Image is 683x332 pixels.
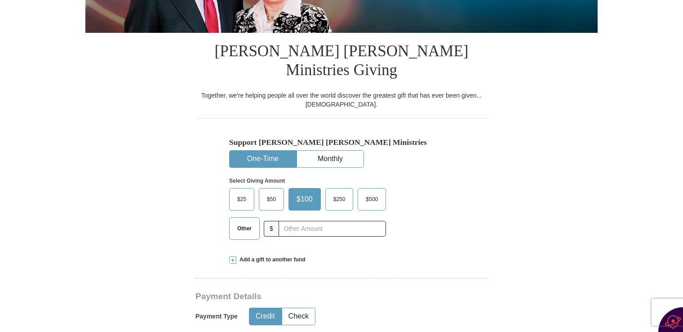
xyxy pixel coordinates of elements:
[195,313,238,320] h5: Payment Type
[297,151,364,167] button: Monthly
[195,33,488,91] h1: [PERSON_NAME] [PERSON_NAME] Ministries Giving
[282,308,315,325] button: Check
[329,193,350,206] span: $250
[262,193,280,206] span: $50
[233,222,256,235] span: Other
[229,138,454,147] h5: Support [PERSON_NAME] [PERSON_NAME] Ministries
[233,193,251,206] span: $25
[279,221,386,237] input: Other Amount
[229,178,285,184] strong: Select Giving Amount
[236,256,306,264] span: Add a gift to another fund
[361,193,382,206] span: $500
[195,91,488,109] div: Together, we're helping people all over the world discover the greatest gift that has ever been g...
[264,221,279,237] span: $
[249,308,281,325] button: Credit
[230,151,296,167] button: One-Time
[195,292,425,302] h3: Payment Details
[292,193,317,206] span: $100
